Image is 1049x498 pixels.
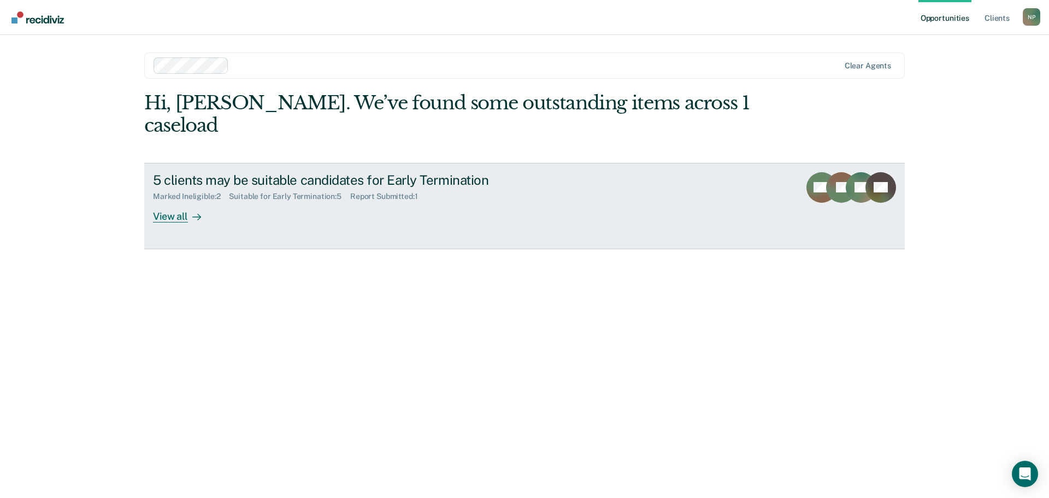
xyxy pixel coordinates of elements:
[144,92,753,137] div: Hi, [PERSON_NAME]. We’ve found some outstanding items across 1 caseload
[11,11,64,24] img: Recidiviz
[1023,8,1040,26] div: N P
[1012,461,1038,487] div: Open Intercom Messenger
[144,163,905,249] a: 5 clients may be suitable candidates for Early TerminationMarked Ineligible:2Suitable for Early T...
[1023,8,1040,26] button: Profile dropdown button
[153,172,537,188] div: 5 clients may be suitable candidates for Early Termination
[845,61,891,71] div: Clear agents
[153,201,214,222] div: View all
[153,192,229,201] div: Marked Ineligible : 2
[229,192,350,201] div: Suitable for Early Termination : 5
[350,192,427,201] div: Report Submitted : 1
